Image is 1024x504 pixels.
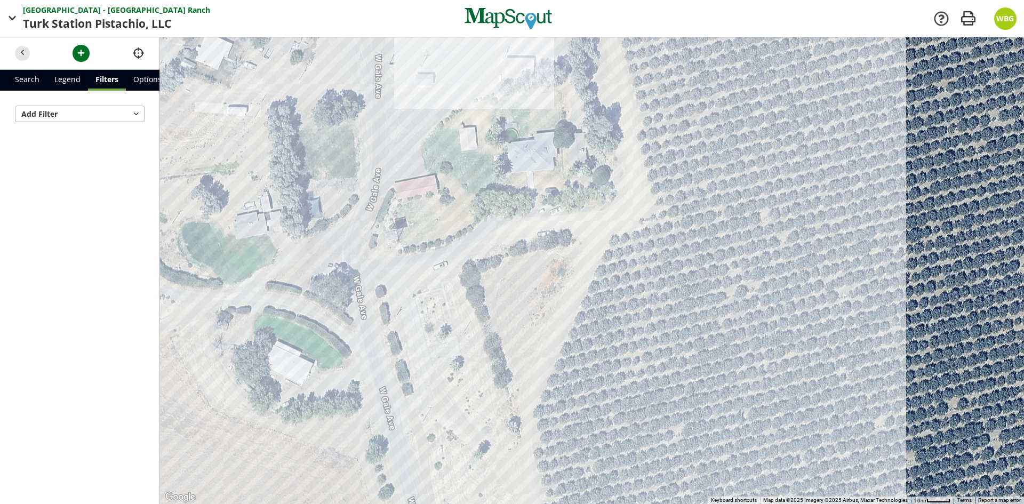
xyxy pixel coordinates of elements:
span: Ranch [188,4,210,15]
a: Support Docs [933,10,950,27]
span: Add Filter [21,109,58,119]
button: Add Filter [15,106,145,123]
span: Turk Station Pistachio, [23,15,151,33]
span: [GEOGRAPHIC_DATA] - [GEOGRAPHIC_DATA] [23,4,188,15]
span: Map data ©2025 Imagery ©2025 Airbus, Maxar Technologies [763,497,908,503]
a: Open this area in Google Maps (opens a new window) [163,490,198,504]
a: Legend [47,70,88,91]
a: Options [126,70,169,91]
a: Terms [957,497,972,503]
img: MapScout [463,4,553,34]
button: Map Scale: 10 m per 41 pixels [911,497,954,504]
span: LLC [151,15,171,33]
span: WBG [996,13,1014,23]
span: 10 m [914,498,926,503]
img: Google [163,490,198,504]
a: Search [7,70,47,91]
button: Keyboard shortcuts [711,497,757,504]
a: Report a map error [978,497,1021,503]
a: Filters [88,70,126,91]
